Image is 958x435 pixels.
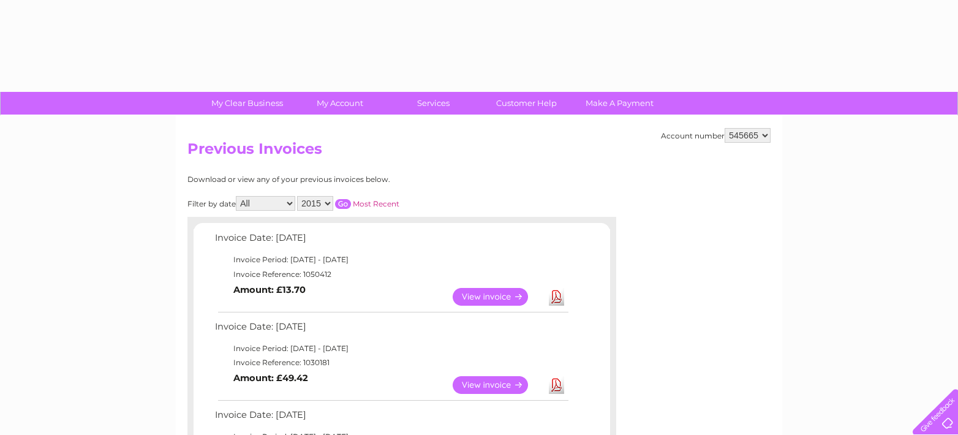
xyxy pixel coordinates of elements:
[453,288,543,306] a: View
[212,407,570,429] td: Invoice Date: [DATE]
[383,92,484,115] a: Services
[661,128,771,143] div: Account number
[549,288,564,306] a: Download
[212,230,570,252] td: Invoice Date: [DATE]
[353,199,399,208] a: Most Recent
[212,252,570,267] td: Invoice Period: [DATE] - [DATE]
[453,376,543,394] a: View
[187,196,509,211] div: Filter by date
[187,140,771,164] h2: Previous Invoices
[187,175,509,184] div: Download or view any of your previous invoices below.
[233,373,308,384] b: Amount: £49.42
[290,92,391,115] a: My Account
[212,267,570,282] td: Invoice Reference: 1050412
[549,376,564,394] a: Download
[233,284,306,295] b: Amount: £13.70
[212,355,570,370] td: Invoice Reference: 1030181
[212,319,570,341] td: Invoice Date: [DATE]
[212,341,570,356] td: Invoice Period: [DATE] - [DATE]
[197,92,298,115] a: My Clear Business
[569,92,670,115] a: Make A Payment
[476,92,577,115] a: Customer Help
